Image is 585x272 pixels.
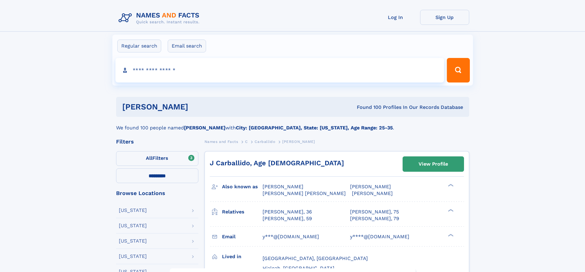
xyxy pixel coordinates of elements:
[245,140,248,144] span: C
[222,207,263,217] h3: Relatives
[119,254,147,259] div: [US_STATE]
[116,117,469,132] div: We found 100 people named with .
[263,190,346,196] span: [PERSON_NAME] [PERSON_NAME]
[447,233,454,237] div: ❯
[184,125,225,131] b: [PERSON_NAME]
[236,125,393,131] b: City: [GEOGRAPHIC_DATA], State: [US_STATE], Age Range: 25-35
[116,10,205,26] img: Logo Names and Facts
[263,234,319,239] span: y***@[DOMAIN_NAME]
[222,251,263,262] h3: Lived in
[263,209,312,215] a: [PERSON_NAME], 36
[205,138,238,145] a: Names and Facts
[119,239,147,243] div: [US_STATE]
[222,182,263,192] h3: Also known as
[371,10,420,25] a: Log In
[350,209,399,215] a: [PERSON_NAME], 75
[210,159,344,167] a: J Carballido, Age [DEMOGRAPHIC_DATA]
[116,190,198,196] div: Browse Locations
[222,232,263,242] h3: Email
[403,157,464,171] a: View Profile
[119,208,147,213] div: [US_STATE]
[117,40,161,52] label: Regular search
[263,184,303,190] span: [PERSON_NAME]
[447,183,454,187] div: ❯
[263,255,368,261] span: [GEOGRAPHIC_DATA], [GEOGRAPHIC_DATA]
[255,140,275,144] span: Carballido
[282,140,315,144] span: [PERSON_NAME]
[352,190,393,196] span: [PERSON_NAME]
[255,138,275,145] a: Carballido
[115,58,444,82] input: search input
[447,58,470,82] button: Search Button
[272,104,463,111] div: Found 100 Profiles In Our Records Database
[245,138,248,145] a: C
[350,215,399,222] a: [PERSON_NAME], 79
[116,151,198,166] label: Filters
[447,208,454,212] div: ❯
[263,215,312,222] a: [PERSON_NAME], 59
[168,40,206,52] label: Email search
[420,10,469,25] a: Sign Up
[146,155,152,161] span: All
[119,223,147,228] div: [US_STATE]
[263,265,334,271] span: Hialeah, [GEOGRAPHIC_DATA]
[116,139,198,144] div: Filters
[122,103,273,111] h1: [PERSON_NAME]
[350,184,391,190] span: [PERSON_NAME]
[419,157,448,171] div: View Profile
